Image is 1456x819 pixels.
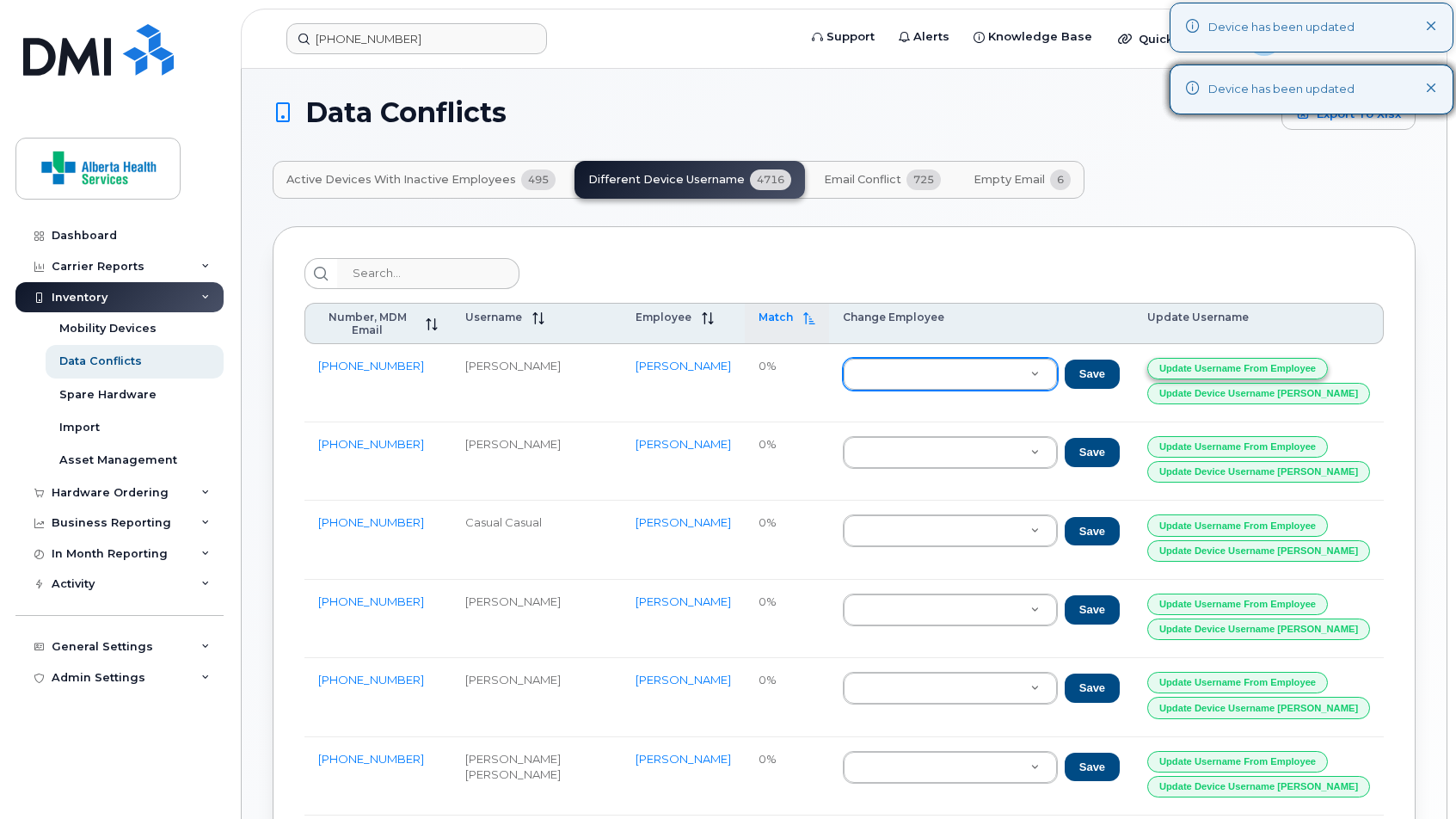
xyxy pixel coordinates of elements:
button: Update Device Username [PERSON_NAME] [1147,697,1370,718]
span: Username [465,311,522,323]
a: [PERSON_NAME] [636,359,731,373]
button: Save [1065,595,1120,625]
button: Save [1065,517,1120,546]
a: [PHONE_NUMBER] [318,515,424,529]
div: Device has been updated [1208,19,1355,36]
button: Update Device Username [PERSON_NAME] [1147,540,1370,562]
span: Active Devices with Inactive Employees [286,173,516,187]
td: [PERSON_NAME] [452,344,621,422]
td: 0% [745,658,829,736]
td: 0% [745,501,829,579]
button: Update Username from Employee [1147,751,1328,773]
a: [PHONE_NUMBER] [318,359,424,373]
button: Save [1065,360,1120,389]
a: [PERSON_NAME] [636,752,731,766]
span: 6 [1050,169,1071,190]
span: Data Conflicts [305,100,507,126]
button: Update Device Username [PERSON_NAME] [1147,619,1370,640]
a: [PHONE_NUMBER] [318,673,424,687]
a: [PERSON_NAME] [636,594,731,608]
button: Update Device Username [PERSON_NAME] [1147,776,1370,797]
td: Casual Casual [452,501,621,579]
a: [PHONE_NUMBER] [318,437,424,451]
span: 725 [906,169,941,190]
td: 0% [745,422,829,501]
input: Search... [337,258,519,289]
span: Empty Email [974,173,1045,187]
div: Device has been updated [1208,81,1355,98]
td: 0% [745,580,829,658]
span: Email Conflict [824,173,901,187]
a: [PERSON_NAME] [636,515,731,529]
span: 495 [521,169,556,190]
span: Employee [636,311,691,323]
button: Update Username from Employee [1147,358,1328,379]
button: Update Device Username [PERSON_NAME] [1147,461,1370,483]
td: [PERSON_NAME] [452,580,621,658]
button: Update Username from Employee [1147,436,1328,458]
a: [PHONE_NUMBER] [318,594,424,608]
a: [PERSON_NAME] [636,673,731,687]
button: Save [1065,438,1120,467]
td: [PERSON_NAME] [452,422,621,501]
span: Update Username [1147,311,1249,323]
button: Update Username from Employee [1147,514,1328,536]
span: Match [759,311,793,323]
a: [PERSON_NAME] [636,437,731,451]
td: [PERSON_NAME] [452,658,621,736]
span: Change Employee [843,311,944,323]
button: Save [1065,674,1120,703]
td: 0% [745,737,829,816]
button: Save [1065,753,1120,782]
button: Update Username from Employee [1147,594,1328,615]
button: Update Username from Employee [1147,672,1328,693]
td: [PERSON_NAME] [PERSON_NAME] [452,737,621,816]
span: Number, MDM Email [319,311,415,336]
a: [PHONE_NUMBER] [318,752,424,766]
td: 0% [745,344,829,422]
button: Update Device Username [PERSON_NAME] [1147,383,1370,404]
